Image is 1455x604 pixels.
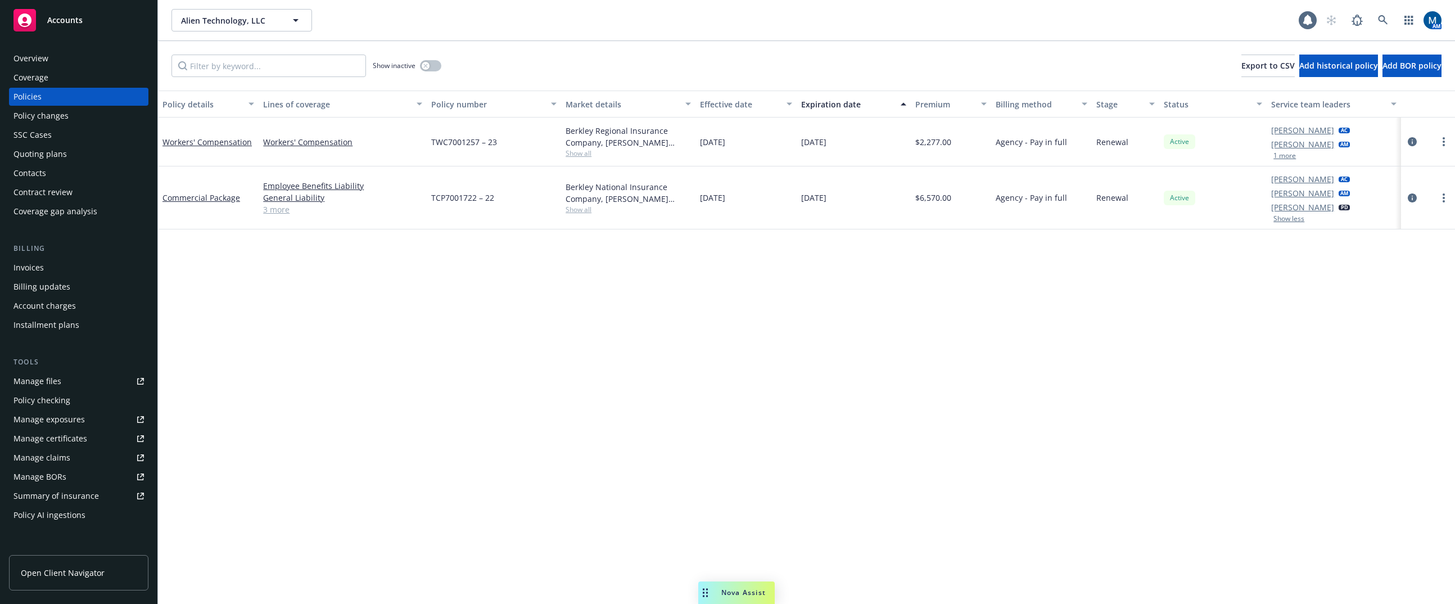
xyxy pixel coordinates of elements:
span: Agency - Pay in full [996,192,1067,204]
div: Billing method [996,98,1075,110]
div: Billing updates [13,278,70,296]
div: Service team leaders [1271,98,1384,110]
div: Manage BORs [13,468,66,486]
a: Switch app [1398,9,1420,31]
a: Manage BORs [9,468,148,486]
button: Status [1159,91,1267,118]
span: Add historical policy [1299,60,1378,71]
div: Policy details [162,98,242,110]
a: Report a Bug [1346,9,1368,31]
span: [DATE] [700,136,725,148]
span: Show all [566,205,691,214]
img: photo [1424,11,1442,29]
button: Add historical policy [1299,55,1378,77]
button: Lines of coverage [259,91,427,118]
a: [PERSON_NAME] [1271,187,1334,199]
div: Tools [9,357,148,368]
button: Effective date [695,91,796,118]
div: Coverage gap analysis [13,202,97,220]
button: 1 more [1273,152,1296,159]
span: Agency - Pay in full [996,136,1067,148]
a: Account charges [9,297,148,315]
span: Add BOR policy [1382,60,1442,71]
div: Stage [1096,98,1142,110]
div: SSC Cases [13,126,52,144]
button: Billing method [991,91,1092,118]
div: Invoices [13,259,44,277]
span: Accounts [47,16,83,25]
a: [PERSON_NAME] [1271,138,1334,150]
button: Alien Technology, LLC [171,9,312,31]
a: Coverage [9,69,148,87]
a: Contract review [9,183,148,201]
a: Policy changes [9,107,148,125]
div: Berkley National Insurance Company, [PERSON_NAME] Corporation [566,181,691,205]
span: [DATE] [801,192,826,204]
a: Commercial Package [162,192,240,203]
button: Market details [561,91,695,118]
a: more [1437,135,1451,148]
div: Contract review [13,183,73,201]
button: Show less [1273,215,1304,222]
div: Manage claims [13,449,70,467]
span: [DATE] [801,136,826,148]
button: Nova Assist [698,582,775,604]
a: Summary of insurance [9,487,148,505]
a: [PERSON_NAME] [1271,173,1334,185]
div: Account charges [13,297,76,315]
span: $6,570.00 [915,192,951,204]
span: Export to CSV [1241,60,1295,71]
div: Policy number [431,98,544,110]
button: Add BOR policy [1382,55,1442,77]
a: Search [1372,9,1394,31]
a: Workers' Compensation [263,136,422,148]
span: $2,277.00 [915,136,951,148]
div: Market details [566,98,679,110]
a: Start snowing [1320,9,1343,31]
a: Overview [9,49,148,67]
a: Manage files [9,372,148,390]
div: Coverage [13,69,48,87]
a: Policy AI ingestions [9,506,148,524]
a: Quoting plans [9,145,148,163]
div: Policies [13,88,42,106]
button: Expiration date [797,91,911,118]
a: Accounts [9,4,148,36]
span: Show inactive [373,61,415,70]
button: Policy details [158,91,259,118]
div: Expiration date [801,98,894,110]
input: Filter by keyword... [171,55,366,77]
a: Coverage gap analysis [9,202,148,220]
a: General Liability [263,192,422,204]
a: [PERSON_NAME] [1271,124,1334,136]
div: Quoting plans [13,145,67,163]
span: [DATE] [700,192,725,204]
a: Manage exposures [9,411,148,429]
a: circleInformation [1406,135,1419,148]
div: Installment plans [13,316,79,334]
span: Open Client Navigator [21,567,105,579]
a: Contacts [9,164,148,182]
a: SSC Cases [9,126,148,144]
span: Renewal [1096,192,1128,204]
div: Status [1164,98,1250,110]
span: Alien Technology, LLC [181,15,278,26]
a: Manage claims [9,449,148,467]
button: Premium [911,91,991,118]
span: Active [1168,137,1191,147]
div: Summary of insurance [13,487,99,505]
div: Contacts [13,164,46,182]
div: Berkley Regional Insurance Company, [PERSON_NAME] Corporation [566,125,691,148]
span: Active [1168,193,1191,203]
div: Effective date [700,98,779,110]
a: 3 more [263,204,422,215]
button: Export to CSV [1241,55,1295,77]
a: circleInformation [1406,191,1419,205]
div: Manage exposures [13,411,85,429]
div: Manage certificates [13,430,87,448]
div: Overview [13,49,48,67]
a: Workers' Compensation [162,137,252,147]
button: Stage [1092,91,1159,118]
div: Lines of coverage [263,98,410,110]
